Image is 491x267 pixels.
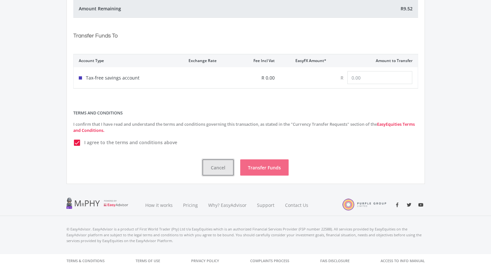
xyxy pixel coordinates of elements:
[73,121,415,133] a: EasyEquities Terms and Conditions.
[66,226,425,244] p: © EasyAdvisor. EasyAdvisor is a product of First World Trader (Pty) Ltd t/a EasyEquities which is...
[228,54,280,67] div: Fee Incl Vat
[332,54,418,67] div: Amount to Transfer
[280,194,314,216] a: Contact Us
[140,194,178,216] a: How it works
[178,194,203,216] a: Pricing
[203,194,252,216] a: Why? EasyAdvisor
[240,159,289,176] button: Transfer Funds
[228,67,280,88] div: R 0.00
[280,54,332,67] div: EasyFX Amount*
[73,121,418,133] p: I confirm that I have read and understand the terms and conditions governing this transaction, as...
[347,71,413,84] input: 0.00
[202,159,234,176] button: Cancel
[177,54,228,67] div: Exchange Rate
[83,139,177,146] span: I agree to the terms and conditions above
[337,71,347,84] div: R
[79,74,140,81] div: Tax-free savings account
[252,194,280,216] a: Support
[74,54,177,67] div: Account Type
[73,33,418,39] h5: Transfer Funds To
[73,110,418,116] p: Terms and conditions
